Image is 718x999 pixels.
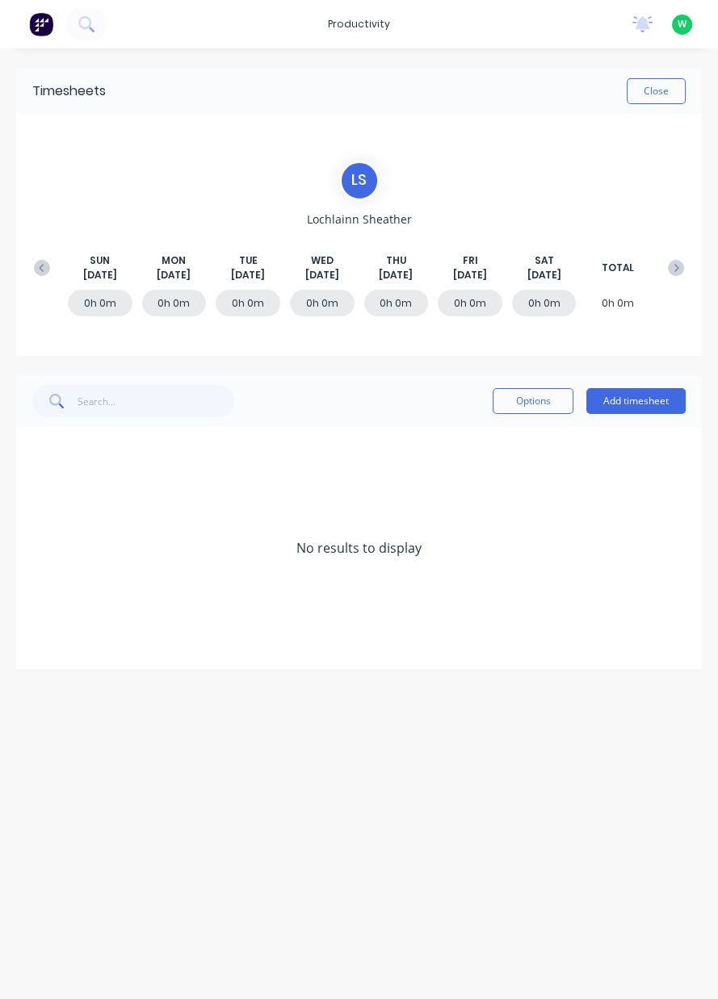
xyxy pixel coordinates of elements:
[512,290,577,316] div: 0h 0m
[142,290,207,316] div: 0h 0m
[239,253,258,268] span: TUE
[586,388,686,414] button: Add timesheet
[364,290,429,316] div: 0h 0m
[305,268,339,282] span: [DATE]
[162,253,186,268] span: MON
[462,253,477,268] span: FRI
[157,268,191,282] span: [DATE]
[339,161,380,201] div: L S
[32,82,106,101] div: Timesheets
[29,12,53,36] img: Factory
[586,290,650,316] div: 0h 0m
[438,290,502,316] div: 0h 0m
[678,17,687,31] span: W
[216,290,280,316] div: 0h 0m
[307,211,412,228] span: Lochlainn Sheather
[627,78,686,104] button: Close
[320,12,398,36] div: productivity
[453,268,487,282] span: [DATE]
[83,268,117,282] span: [DATE]
[16,427,702,669] div: No results to display
[379,268,413,282] span: [DATE]
[527,268,561,282] span: [DATE]
[493,388,573,414] button: Options
[535,253,554,268] span: SAT
[290,290,355,316] div: 0h 0m
[68,290,132,316] div: 0h 0m
[311,253,334,268] span: WED
[90,253,110,268] span: SUN
[602,261,634,275] span: TOTAL
[386,253,406,268] span: THU
[78,385,235,417] input: Search...
[231,268,265,282] span: [DATE]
